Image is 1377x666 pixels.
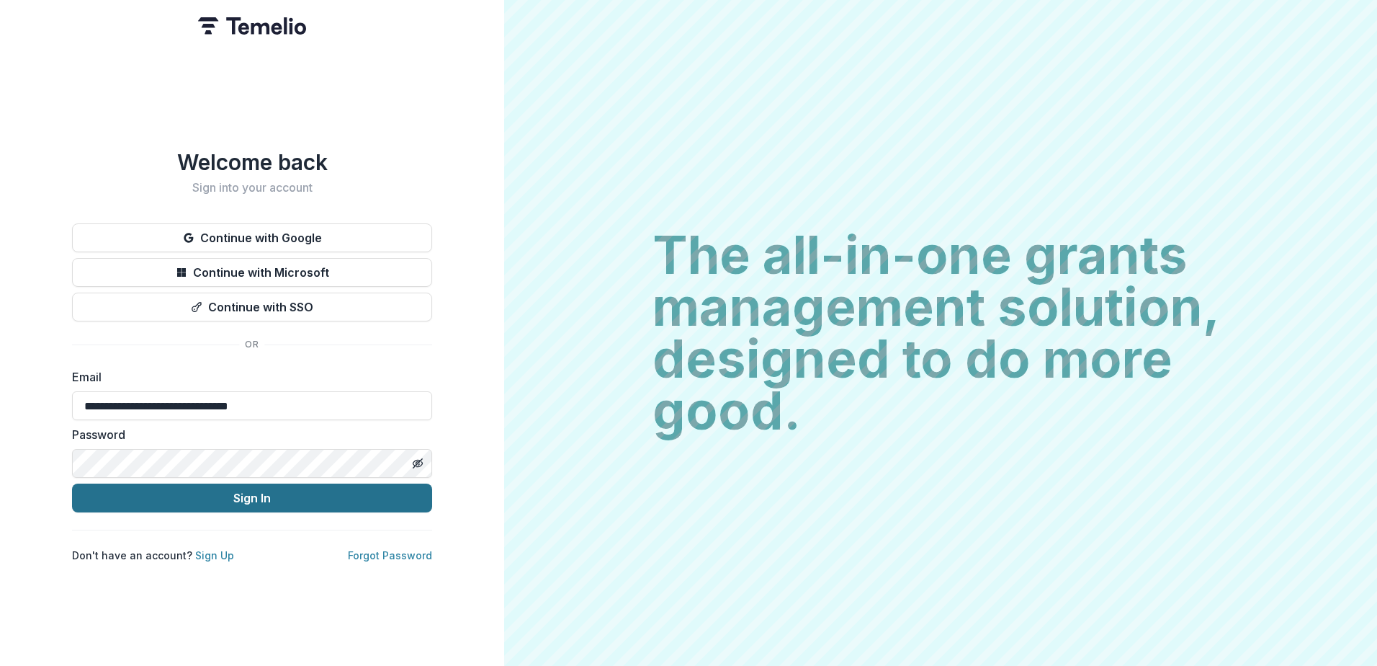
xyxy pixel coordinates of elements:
a: Sign Up [195,549,234,561]
button: Continue with Microsoft [72,258,432,287]
button: Sign In [72,484,432,512]
button: Continue with Google [72,223,432,252]
h1: Welcome back [72,149,432,175]
a: Forgot Password [348,549,432,561]
label: Email [72,368,423,386]
button: Continue with SSO [72,293,432,321]
p: Don't have an account? [72,548,234,563]
label: Password [72,426,423,443]
h2: Sign into your account [72,181,432,195]
button: Toggle password visibility [406,452,429,475]
img: Temelio [198,17,306,35]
